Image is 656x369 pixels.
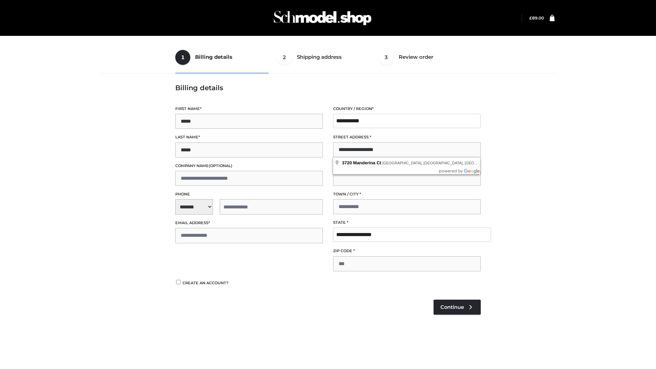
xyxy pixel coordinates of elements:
[333,191,481,197] label: Town / City
[382,161,504,165] span: [GEOGRAPHIC_DATA], [GEOGRAPHIC_DATA], [GEOGRAPHIC_DATA]
[175,106,323,112] label: First name
[175,191,323,197] label: Phone
[353,160,381,165] span: Manderina Ct
[175,163,323,169] label: Company name
[175,84,481,92] h3: Billing details
[529,15,544,20] a: £89.00
[333,248,481,254] label: ZIP Code
[271,4,374,31] img: Schmodel Admin 964
[182,281,229,285] span: Create an account?
[434,300,481,315] a: Continue
[333,106,481,112] label: Country / Region
[333,219,481,226] label: State
[529,15,544,20] bdi: 89.00
[175,220,323,226] label: Email address
[440,304,464,310] span: Continue
[529,15,532,20] span: £
[209,163,232,168] span: (optional)
[342,160,352,165] span: 3720
[333,134,481,140] label: Street address
[175,280,181,284] input: Create an account?
[175,134,323,140] label: Last name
